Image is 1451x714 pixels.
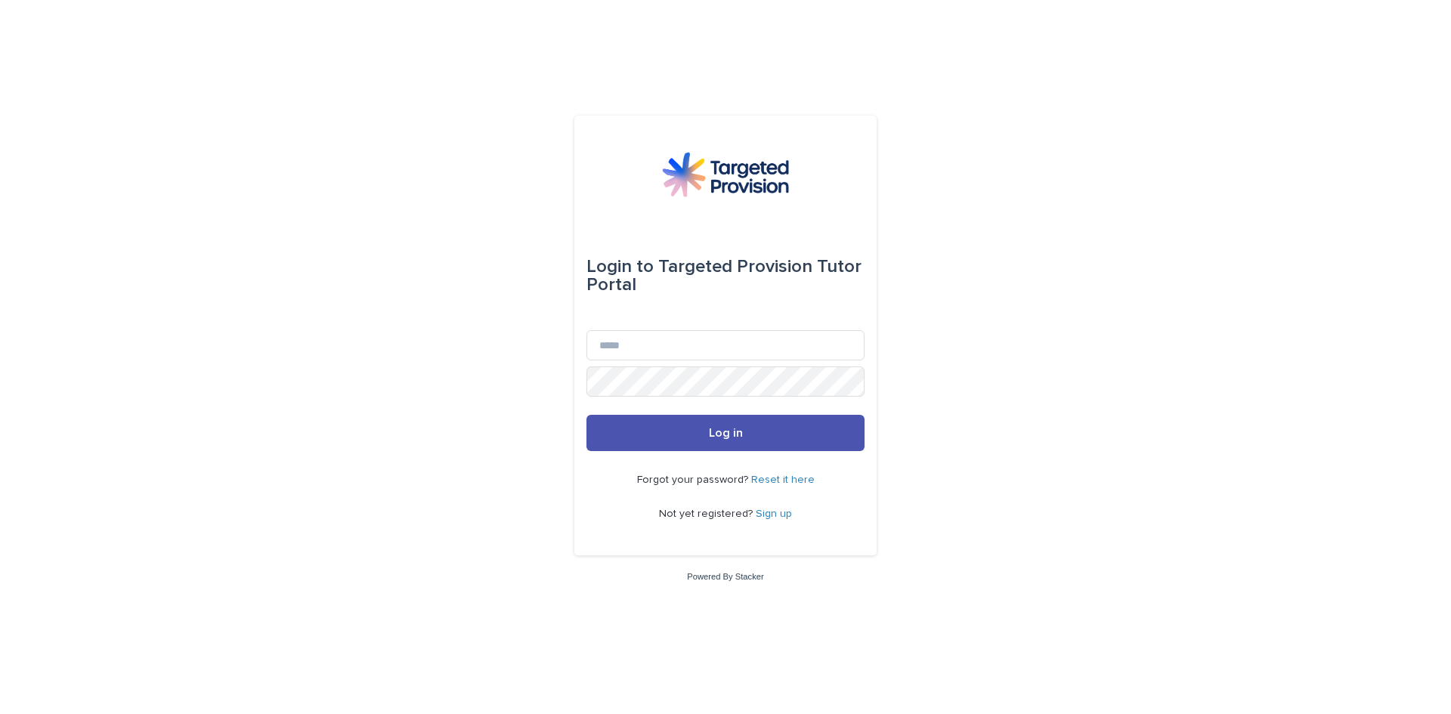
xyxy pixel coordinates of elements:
[662,152,789,197] img: M5nRWzHhSzIhMunXDL62
[659,508,756,519] span: Not yet registered?
[751,474,815,485] a: Reset it here
[586,415,865,451] button: Log in
[586,258,654,276] span: Login to
[709,427,743,439] span: Log in
[756,508,792,519] a: Sign up
[586,246,865,306] div: Targeted Provision Tutor Portal
[687,572,763,581] a: Powered By Stacker
[637,474,751,485] span: Forgot your password?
